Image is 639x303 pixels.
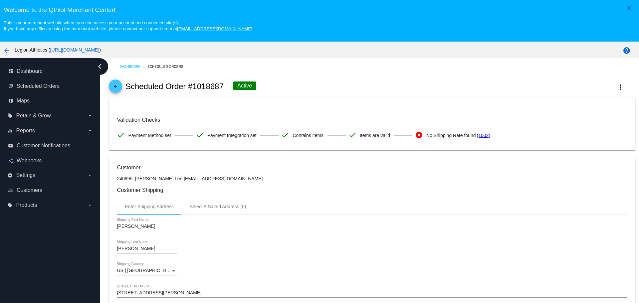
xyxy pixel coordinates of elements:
[147,62,189,72] a: Scheduled Orders
[15,47,101,53] span: Legion Athletics ( )
[8,83,13,89] i: update
[17,187,42,193] span: Customers
[17,68,43,74] span: Dashboard
[3,47,11,55] mat-icon: arrow_back
[348,131,356,139] mat-icon: check
[7,113,13,118] i: local_offer
[8,95,93,106] a: map Maps
[117,268,177,273] mat-select: Shipping Country
[111,84,119,92] mat-icon: arrow_back
[125,82,224,91] h2: Scheduled Order #1018687
[8,143,13,148] i: email
[8,188,13,193] i: people_outline
[196,131,204,139] mat-icon: check
[16,128,35,134] span: Reports
[207,128,257,142] span: Payment Integration set
[4,20,252,31] small: This is your merchant website where you can access your account and connected site(s). If you hav...
[8,158,13,163] i: share
[415,131,423,139] mat-icon: cancel
[17,83,60,89] span: Scheduled Orders
[117,176,627,181] p: 240695: [PERSON_NAME] Lee [EMAIL_ADDRESS][DOMAIN_NAME]
[625,4,633,12] mat-icon: close
[87,113,93,118] i: arrow_drop_down
[17,98,30,104] span: Maps
[17,143,70,149] span: Customer Notifications
[117,187,627,193] h3: Customer Shipping
[16,202,37,208] span: Products
[8,185,93,196] a: people_outline Customers
[233,81,256,90] div: Active
[95,61,105,72] i: chevron_left
[617,83,625,91] mat-icon: more_vert
[117,246,177,251] input: Shipping Last Name
[119,62,147,72] a: Dashboard
[7,128,13,133] i: equalizer
[117,290,627,296] input: Shipping Street 1
[117,117,627,123] h3: Validation Checks
[117,164,627,171] h3: Customer
[426,128,476,142] span: No Shipping Rate found
[293,128,323,142] span: Contains items
[87,173,93,178] i: arrow_drop_down
[17,158,42,164] span: Webhooks
[125,204,173,209] div: Enter Shipping Address
[8,66,93,76] a: dashboard Dashboard
[117,268,176,273] span: US | [GEOGRAPHIC_DATA]
[7,173,13,178] i: settings
[87,203,93,208] i: arrow_drop_down
[16,172,35,178] span: Settings
[623,47,631,55] mat-icon: help
[7,203,13,208] i: local_offer
[16,113,51,119] span: Retain & Grow
[477,128,490,142] a: (1002)
[177,26,252,31] a: [EMAIL_ADDRESS][DOMAIN_NAME]
[8,81,93,91] a: update Scheduled Orders
[87,128,93,133] i: arrow_drop_down
[360,128,390,142] span: Items are valid
[50,47,100,53] a: [URL][DOMAIN_NAME]
[281,131,289,139] mat-icon: check
[117,131,125,139] mat-icon: check
[4,6,635,14] h3: Welcome to the QPilot Merchant Center!
[190,204,246,209] div: Select A Saved Address (0)
[8,155,93,166] a: share Webhooks
[117,224,177,229] input: Shipping First Name
[8,98,13,103] i: map
[128,128,171,142] span: Payment Method set
[8,69,13,74] i: dashboard
[8,140,93,151] a: email Customer Notifications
